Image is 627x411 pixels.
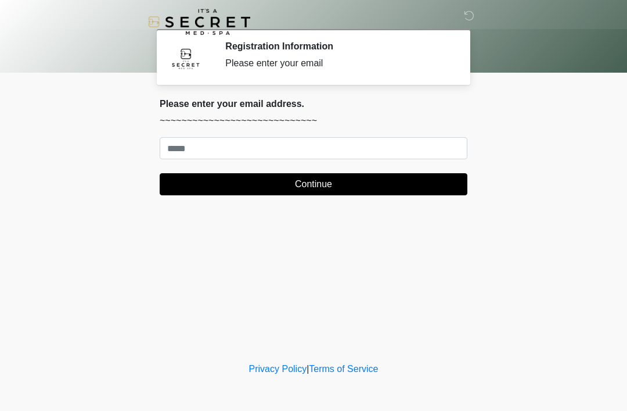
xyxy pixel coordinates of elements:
[160,173,467,195] button: Continue
[249,364,307,374] a: Privacy Policy
[168,41,203,76] img: Agent Avatar
[309,364,378,374] a: Terms of Service
[307,364,309,374] a: |
[225,56,450,70] div: Please enter your email
[148,9,250,35] img: It's A Secret Med Spa Logo
[160,98,467,109] h2: Please enter your email address.
[160,114,467,128] p: ~~~~~~~~~~~~~~~~~~~~~~~~~~~~~
[225,41,450,52] h2: Registration Information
